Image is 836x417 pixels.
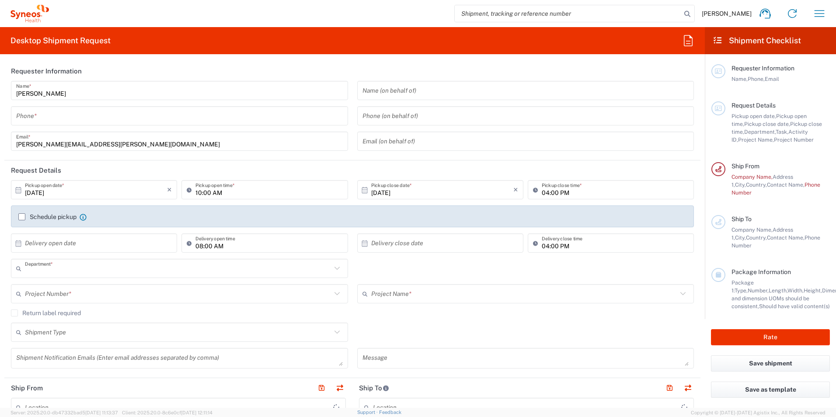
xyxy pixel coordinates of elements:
span: Type, [735,287,748,294]
span: Department, [744,129,776,135]
span: Client: 2025.20.0-8c6e0cf [122,410,212,415]
span: Request Details [731,102,776,109]
span: Name, [731,76,748,82]
span: Task, [776,129,788,135]
span: Country, [746,234,767,241]
span: Pickup open date, [731,113,776,119]
span: Server: 2025.20.0-db47332bad5 [10,410,118,415]
input: Shipment, tracking or reference number [455,5,681,22]
span: Contact Name, [767,234,805,241]
button: Rate [711,329,830,345]
span: Pickup close date, [744,121,790,127]
span: Company Name, [731,226,773,233]
span: [DATE] 12:11:14 [181,410,212,415]
label: Schedule pickup [18,213,77,220]
a: Support [357,410,379,415]
span: Country, [746,181,767,188]
span: Ship From [731,163,759,170]
h2: Ship To [359,384,389,393]
span: [DATE] 11:13:37 [85,410,118,415]
span: Should have valid content(s) [759,303,830,309]
button: Save as template [711,382,830,398]
span: Copyright © [DATE]-[DATE] Agistix Inc., All Rights Reserved [691,409,826,417]
span: Email [765,76,779,82]
span: Contact Name, [767,181,805,188]
span: Width, [787,287,804,294]
span: Package 1: [731,279,754,294]
h2: Shipment Checklist [713,35,801,46]
span: Project Name, [738,136,774,143]
h2: Desktop Shipment Request [10,35,111,46]
span: Height, [804,287,822,294]
button: Save shipment [711,355,830,372]
span: [PERSON_NAME] [702,10,752,17]
a: Feedback [379,410,401,415]
h2: Request Details [11,166,61,175]
span: City, [735,234,746,241]
span: Phone, [748,76,765,82]
span: City, [735,181,746,188]
span: Company Name, [731,174,773,180]
h2: Requester Information [11,67,82,76]
span: Package Information [731,268,791,275]
i: × [513,183,518,197]
i: × [167,183,172,197]
span: Ship To [731,215,752,222]
span: Requester Information [731,65,794,72]
h2: Ship From [11,384,43,393]
span: Length, [769,287,787,294]
label: Return label required [11,309,81,316]
span: Number, [748,287,769,294]
span: Project Number [774,136,814,143]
